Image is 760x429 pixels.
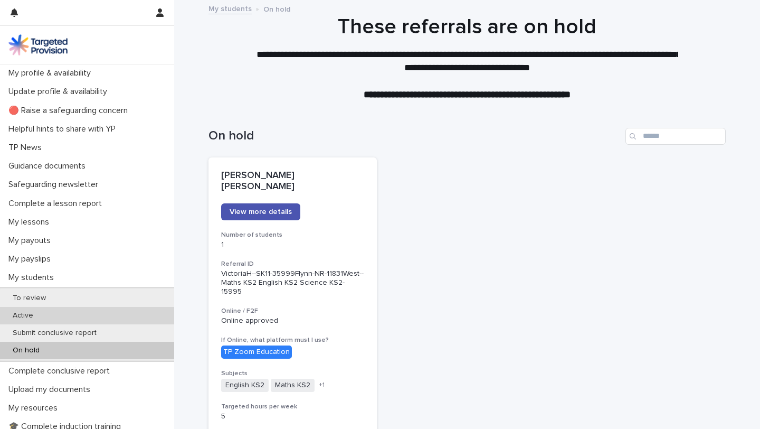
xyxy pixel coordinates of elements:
h3: Online / F2F [221,307,364,315]
p: To review [4,294,54,303]
p: Complete a lesson report [4,199,110,209]
a: View more details [221,203,300,220]
p: TP News [4,143,50,153]
span: Maths KS2 [271,379,315,392]
p: Guidance documents [4,161,94,171]
p: My students [4,273,62,283]
p: Online approved [221,316,364,325]
a: My students [208,2,252,14]
p: VictoriaH--SK11-35999Flynn-NR-11831West--Maths KS2 English KS2 Science KS2-15995 [221,269,364,296]
p: 1 [221,240,364,249]
p: Submit conclusive report [4,329,105,338]
h3: Targeted hours per week [221,403,364,411]
h3: Number of students [221,231,364,239]
span: View more details [230,208,292,216]
h3: Referral ID [221,260,364,268]
p: Active [4,311,42,320]
div: TP Zoom Education [221,346,292,359]
h1: These referrals are on hold [208,14,726,40]
h1: On hold [208,128,621,144]
p: My lessons [4,217,58,227]
input: Search [625,128,726,145]
span: + 1 [319,382,325,388]
p: 5 [221,412,364,421]
p: Helpful hints to share with YP [4,124,124,134]
p: [PERSON_NAME] [PERSON_NAME] [221,170,364,193]
span: English KS2 [221,379,269,392]
p: My profile & availability [4,68,99,78]
p: On hold [263,3,290,14]
h3: Subjects [221,369,364,378]
p: Safeguarding newsletter [4,180,107,190]
h3: If Online, what platform must I use? [221,336,364,344]
p: My payslips [4,254,59,264]
p: Update profile & availability [4,87,116,97]
p: 🔴 Raise a safeguarding concern [4,106,136,116]
p: Complete conclusive report [4,366,118,376]
p: My payouts [4,236,59,246]
p: My resources [4,403,66,413]
img: M5nRWzHhSzIhMunXDL62 [8,34,68,55]
p: Upload my documents [4,385,99,395]
p: On hold [4,346,48,355]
